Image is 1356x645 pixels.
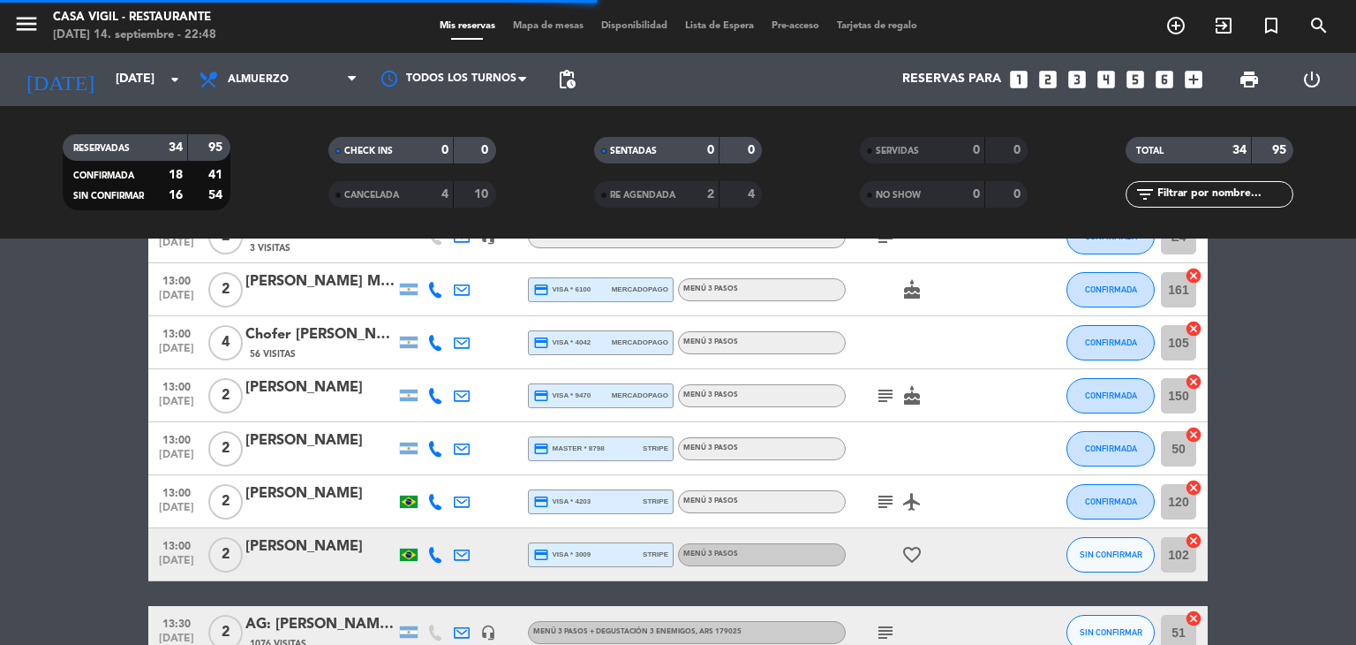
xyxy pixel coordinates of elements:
i: airplanemode_active [901,491,923,512]
i: subject [875,622,896,643]
span: mercadopago [612,390,668,401]
span: visa * 4042 [533,335,591,351]
span: Menú 3 Pasos [683,338,738,345]
span: CONFIRMADA [1085,497,1137,506]
strong: 0 [441,144,448,156]
span: Mis reservas [431,21,504,31]
div: LOG OUT [1280,53,1343,106]
i: credit_card [533,441,549,457]
span: 4 [208,325,243,360]
div: [PERSON_NAME] [245,482,395,505]
span: RESERVADAS [73,144,130,153]
span: 2 [208,378,243,414]
span: SERVIDAS [876,147,919,156]
i: credit_card [533,388,549,404]
button: menu [13,11,40,43]
span: visa * 9470 [533,388,591,404]
i: cake [901,279,923,300]
i: menu [13,11,40,37]
i: cancel [1185,373,1202,391]
i: looks_one [1007,68,1030,91]
strong: 4 [441,188,448,201]
div: [PERSON_NAME] Madrid [245,270,395,293]
i: search [1308,15,1330,36]
i: power_settings_new [1301,69,1322,90]
i: looks_two [1036,68,1059,91]
strong: 0 [748,144,758,156]
i: subject [875,491,896,512]
span: RE AGENDADA [610,191,675,200]
span: 2 [208,272,243,307]
span: stripe [643,443,668,454]
strong: 34 [1232,144,1247,156]
button: CONFIRMADA [1066,431,1155,467]
strong: 0 [481,144,492,156]
strong: 2 [707,188,714,201]
span: 13:00 [154,376,199,396]
span: SIN CONFIRMAR [1080,550,1142,559]
strong: 0 [707,144,714,156]
i: cancel [1185,479,1202,497]
span: master * 8798 [533,441,605,457]
span: CONFIRMADA [1085,391,1137,400]
span: Lista de Espera [676,21,763,31]
div: [PERSON_NAME] [245,429,395,452]
span: 13:00 [154,269,199,290]
span: 56 Visitas [250,347,296,361]
i: filter_list [1134,184,1156,205]
i: cancel [1185,610,1202,627]
span: Disponibilidad [592,21,676,31]
span: 2 [208,484,243,520]
i: looks_3 [1066,68,1089,91]
i: looks_4 [1095,68,1118,91]
div: Chofer [PERSON_NAME] [245,323,395,346]
span: Menú 3 Pasos [683,550,738,558]
span: SIN CONFIRMAR [73,192,144,201]
i: cancel [1185,532,1202,550]
div: AG: [PERSON_NAME] X 2 / [PERSON_NAME] [245,613,395,636]
span: visa * 6100 [533,282,591,298]
strong: 0 [1013,188,1024,201]
i: cancel [1185,320,1202,338]
span: pending_actions [556,69,577,90]
strong: 4 [748,188,758,201]
strong: 95 [1272,144,1290,156]
span: Almuerzo [228,73,289,86]
span: visa * 4203 [533,494,591,510]
i: credit_card [533,494,549,510]
span: 3 Visitas [250,241,290,255]
button: CONFIRMADA [1066,272,1155,307]
i: credit_card [533,282,549,298]
i: cancel [1185,426,1202,444]
button: CONFIRMADA [1066,325,1155,360]
span: 13:00 [154,429,199,449]
i: arrow_drop_down [164,69,185,90]
span: [DATE] [154,237,199,257]
div: [PERSON_NAME] [245,376,395,399]
div: [DATE] 14. septiembre - 22:48 [53,27,216,44]
strong: 0 [973,144,980,156]
div: [PERSON_NAME] [245,535,395,558]
span: CONFIRMADA [73,171,134,180]
i: subject [875,385,896,406]
span: SENTADAS [610,147,657,156]
span: visa * 3009 [533,547,591,563]
strong: 16 [169,189,183,201]
span: Menú 3 Pasos [683,391,738,398]
span: Reservas para [902,72,1001,87]
span: 13:30 [154,612,199,633]
strong: 41 [208,169,226,181]
span: 2 [208,537,243,573]
i: credit_card [533,335,549,351]
span: 13:00 [154,482,199,502]
span: Menú 3 Pasos [683,497,738,505]
span: [DATE] [154,502,199,522]
i: add_circle_outline [1165,15,1186,36]
span: TOTAL [1136,147,1164,156]
span: NO SHOW [876,191,921,200]
input: Filtrar por nombre... [1156,185,1292,204]
span: mercadopago [612,284,668,295]
strong: 0 [1013,144,1024,156]
span: SIN CONFIRMAR [1080,627,1142,637]
span: Menú 3 Pasos + Degustación 3 enemigos [533,628,742,635]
